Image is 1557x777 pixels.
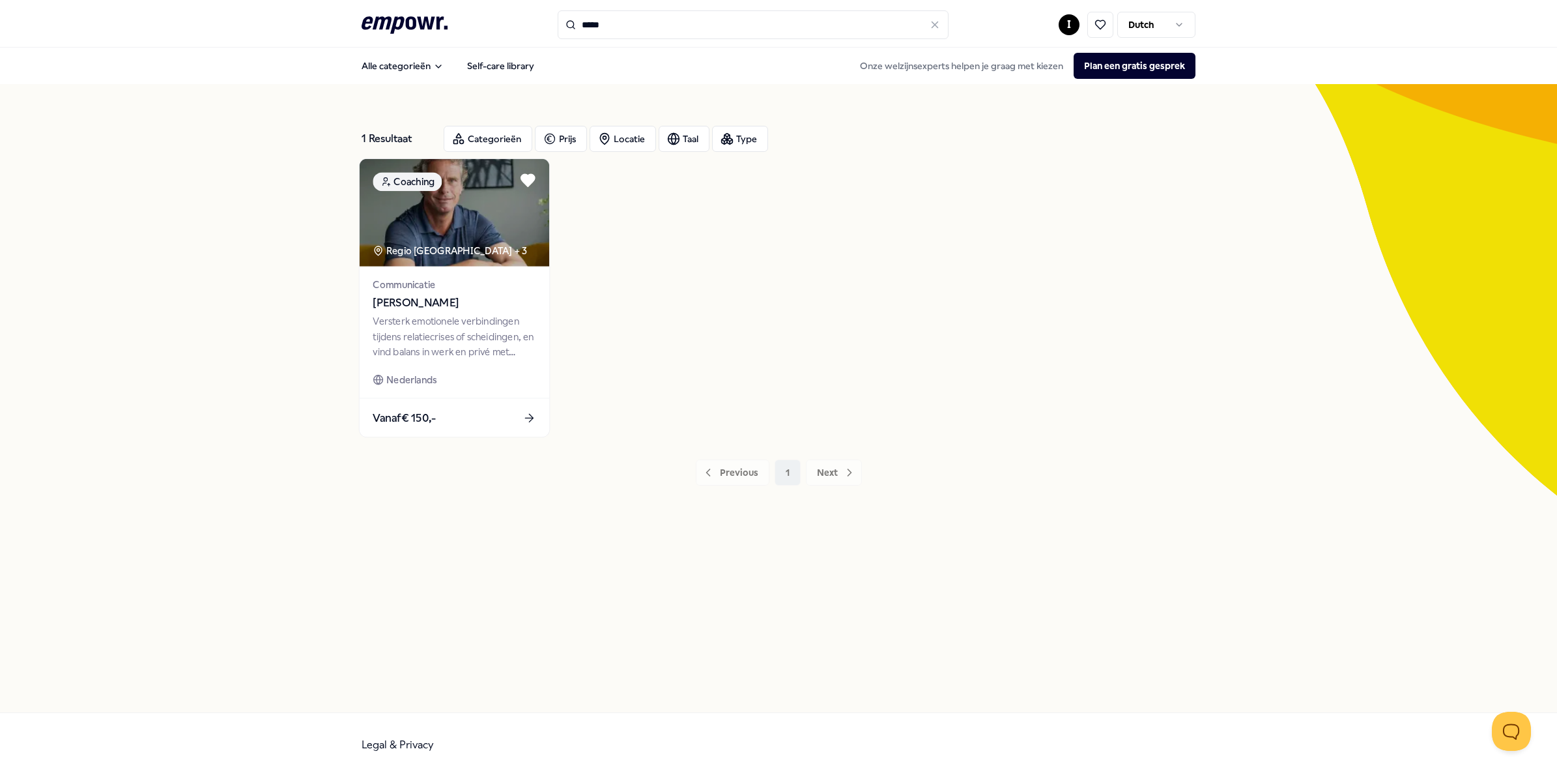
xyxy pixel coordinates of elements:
[535,126,587,152] button: Prijs
[362,126,433,152] div: 1 Resultaat
[351,53,454,79] button: Alle categorieën
[444,126,532,152] button: Categorieën
[373,295,536,312] span: [PERSON_NAME]
[373,243,527,258] div: Regio [GEOGRAPHIC_DATA] + 3
[373,277,536,292] span: Communicatie
[373,172,442,191] div: Coaching
[362,739,434,751] a: Legal & Privacy
[1492,712,1531,751] iframe: Help Scout Beacon - Open
[712,126,768,152] button: Type
[351,53,545,79] nav: Main
[373,409,436,426] span: Vanaf € 150,-
[1074,53,1195,79] button: Plan een gratis gesprek
[373,314,536,359] div: Versterk emotionele verbindingen tijdens relatiecrises of scheidingen, en vind balans in werk en ...
[386,372,436,387] span: Nederlands
[457,53,545,79] a: Self-care library
[590,126,656,152] button: Locatie
[558,10,949,39] input: Search for products, categories or subcategories
[850,53,1195,79] div: Onze welzijnsexperts helpen je graag met kiezen
[360,159,549,267] img: package image
[359,158,550,438] a: package imageCoachingRegio [GEOGRAPHIC_DATA] + 3Communicatie[PERSON_NAME]Versterk emotionele verb...
[659,126,709,152] button: Taal
[1059,14,1079,35] button: I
